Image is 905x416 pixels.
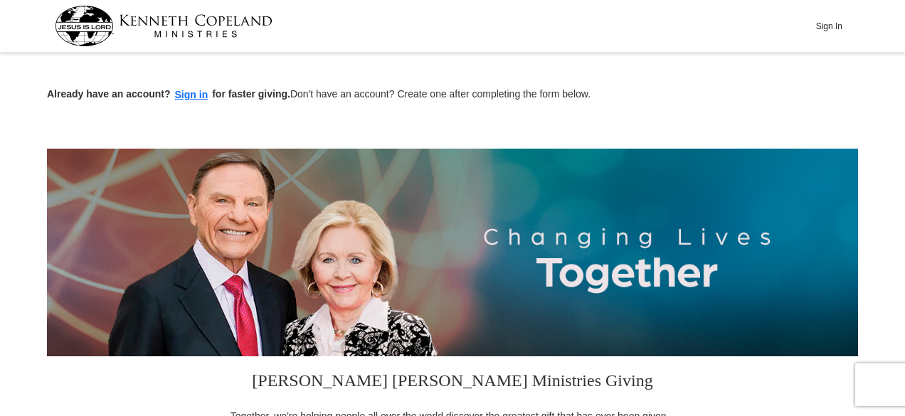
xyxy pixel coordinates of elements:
[221,356,684,409] h3: [PERSON_NAME] [PERSON_NAME] Ministries Giving
[47,87,858,103] p: Don't have an account? Create one after completing the form below.
[171,87,213,103] button: Sign in
[47,88,290,100] strong: Already have an account? for faster giving.
[808,15,850,37] button: Sign In
[55,6,272,46] img: kcm-header-logo.svg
